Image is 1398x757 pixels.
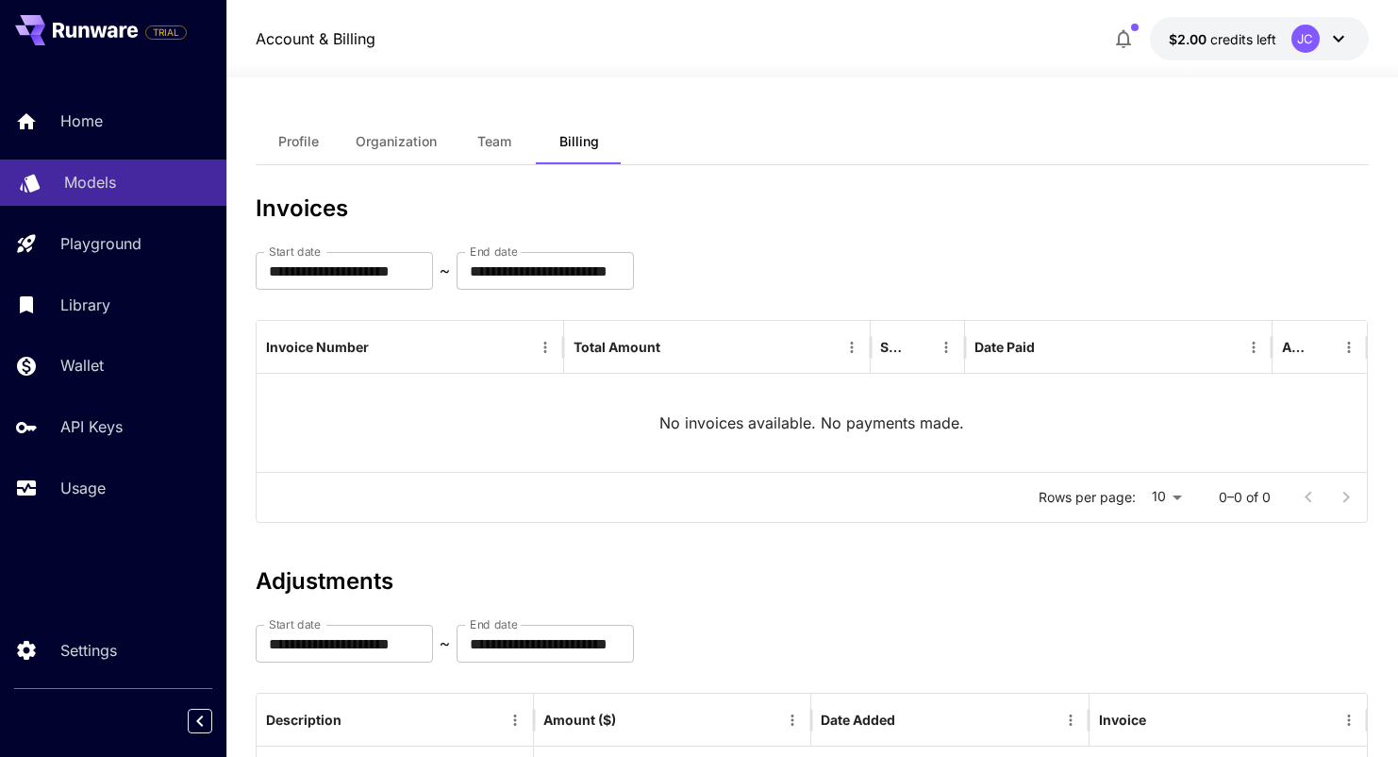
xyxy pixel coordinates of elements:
[880,339,905,355] div: Status
[1336,334,1362,361] button: Menu
[440,260,450,282] p: ~
[1336,707,1362,733] button: Menu
[1169,29,1276,49] div: $2.00
[266,339,369,355] div: Invoice Number
[543,712,616,728] div: Amount ($)
[1219,488,1271,507] p: 0–0 of 0
[64,171,116,193] p: Models
[502,707,528,733] button: Menu
[1099,712,1146,728] div: Invoice
[662,334,689,361] button: Sort
[371,334,397,361] button: Sort
[1143,483,1189,511] div: 10
[1240,334,1267,361] button: Menu
[779,707,806,733] button: Menu
[1037,334,1063,361] button: Sort
[269,244,321,260] label: Start date
[60,109,103,132] p: Home
[897,707,924,733] button: Sort
[60,294,110,316] p: Library
[256,27,375,50] a: Account & Billing
[1282,339,1307,355] div: Action
[343,707,370,733] button: Sort
[269,616,321,632] label: Start date
[618,707,644,733] button: Sort
[256,27,375,50] nav: breadcrumb
[574,339,660,355] div: Total Amount
[256,568,1369,595] h3: Adjustments
[202,704,226,738] div: Collapse sidebar
[1309,334,1336,361] button: Sort
[60,354,104,377] p: Wallet
[1210,31,1276,47] span: credits left
[839,334,865,361] button: Menu
[532,334,558,361] button: Menu
[356,133,437,150] span: Organization
[60,415,123,438] p: API Keys
[145,21,187,43] span: Add your payment card to enable full platform functionality.
[60,639,117,662] p: Settings
[477,133,511,150] span: Team
[933,334,959,361] button: Menu
[470,244,517,260] label: End date
[188,709,212,733] button: Collapse sidebar
[1169,31,1210,47] span: $2.00
[146,25,186,40] span: TRIAL
[1057,707,1084,733] button: Menu
[1291,25,1320,53] div: JC
[1148,707,1174,733] button: Sort
[821,712,895,728] div: Date Added
[1039,488,1136,507] p: Rows per page:
[659,412,964,434] p: No invoices available. No payments made.
[440,632,450,655] p: ~
[266,712,341,728] div: Description
[470,616,517,632] label: End date
[1150,17,1369,60] button: $2.00JC
[60,477,106,499] p: Usage
[256,195,1369,222] h3: Invoices
[60,232,141,255] p: Playground
[278,133,319,150] span: Profile
[974,339,1035,355] div: Date Paid
[559,133,599,150] span: Billing
[907,334,933,361] button: Sort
